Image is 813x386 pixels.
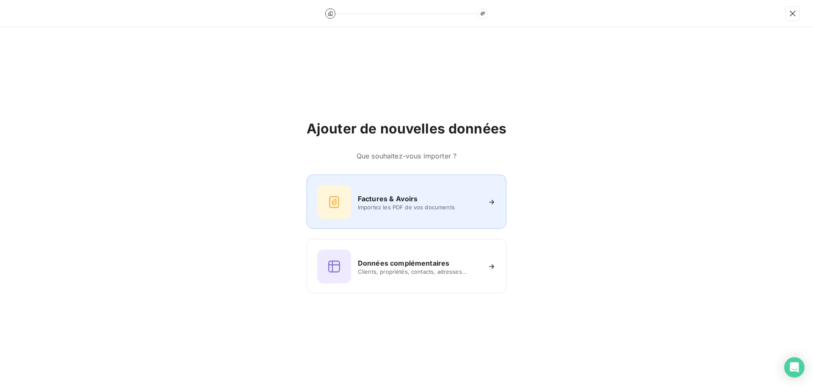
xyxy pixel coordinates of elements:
[307,151,506,161] h6: Que souhaitez-vous importer ?
[358,258,449,268] h6: Données complémentaires
[784,357,805,378] div: Open Intercom Messenger
[358,268,481,275] span: Clients, propriétés, contacts, adresses...
[307,120,506,137] h2: Ajouter de nouvelles données
[358,204,481,211] span: Importez les PDF de vos documents
[358,194,418,204] h6: Factures & Avoirs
